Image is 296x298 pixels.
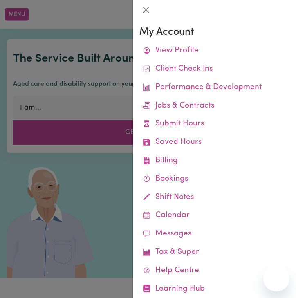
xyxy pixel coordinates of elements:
[139,78,289,97] a: Performance & Development
[139,206,289,225] a: Calendar
[139,3,152,16] button: Close
[263,265,289,291] iframe: Button to launch messaging window
[139,115,289,133] a: Submit Hours
[139,262,289,280] a: Help Centre
[139,225,289,243] a: Messages
[139,60,289,78] a: Client Check Ins
[139,42,289,60] a: View Profile
[139,188,289,207] a: Shift Notes
[139,243,289,262] a: Tax & Super
[139,26,289,38] h3: My Account
[139,133,289,152] a: Saved Hours
[139,97,289,115] a: Jobs & Contracts
[139,170,289,188] a: Bookings
[139,152,289,170] a: Billing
